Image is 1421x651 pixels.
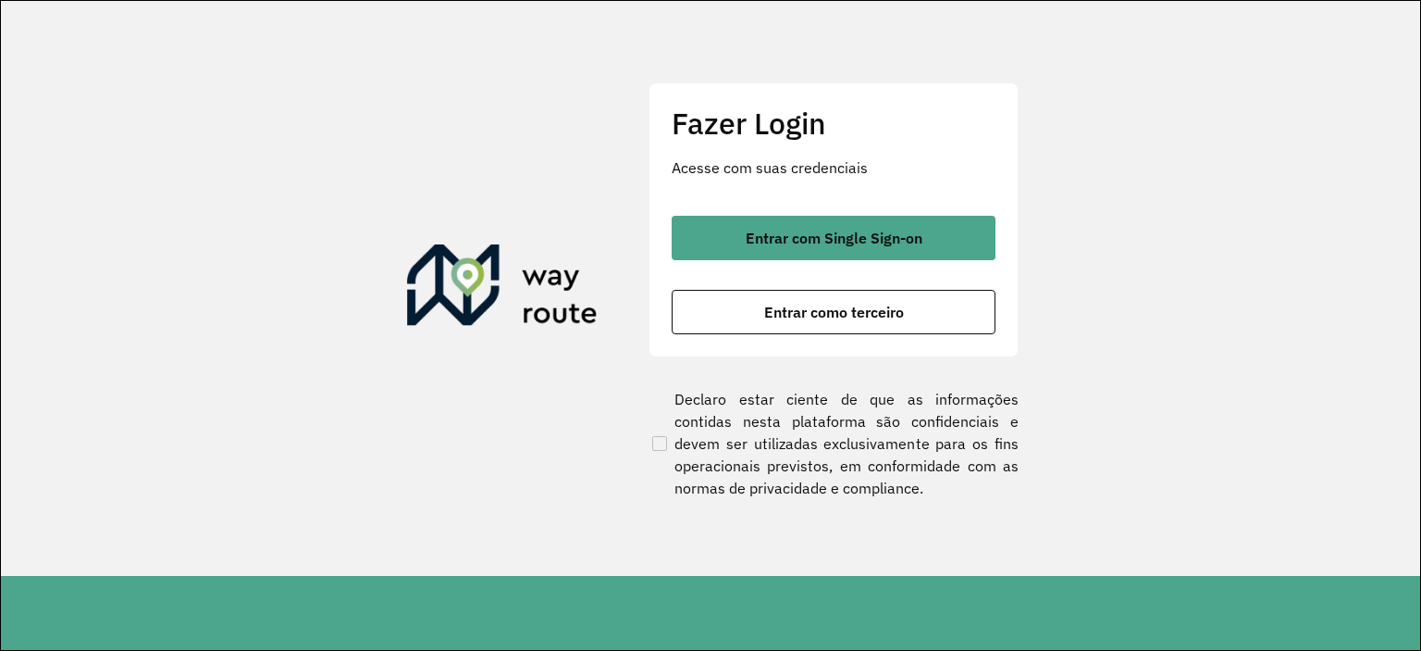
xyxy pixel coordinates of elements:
img: Roteirizador AmbevTech [407,244,598,333]
p: Acesse com suas credenciais [672,156,995,179]
button: button [672,290,995,334]
span: Entrar como terceiro [764,305,904,319]
button: button [672,216,995,260]
label: Declaro estar ciente de que as informações contidas nesta plataforma são confidenciais e devem se... [649,388,1019,499]
h2: Fazer Login [672,106,995,141]
span: Entrar com Single Sign-on [746,231,922,245]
